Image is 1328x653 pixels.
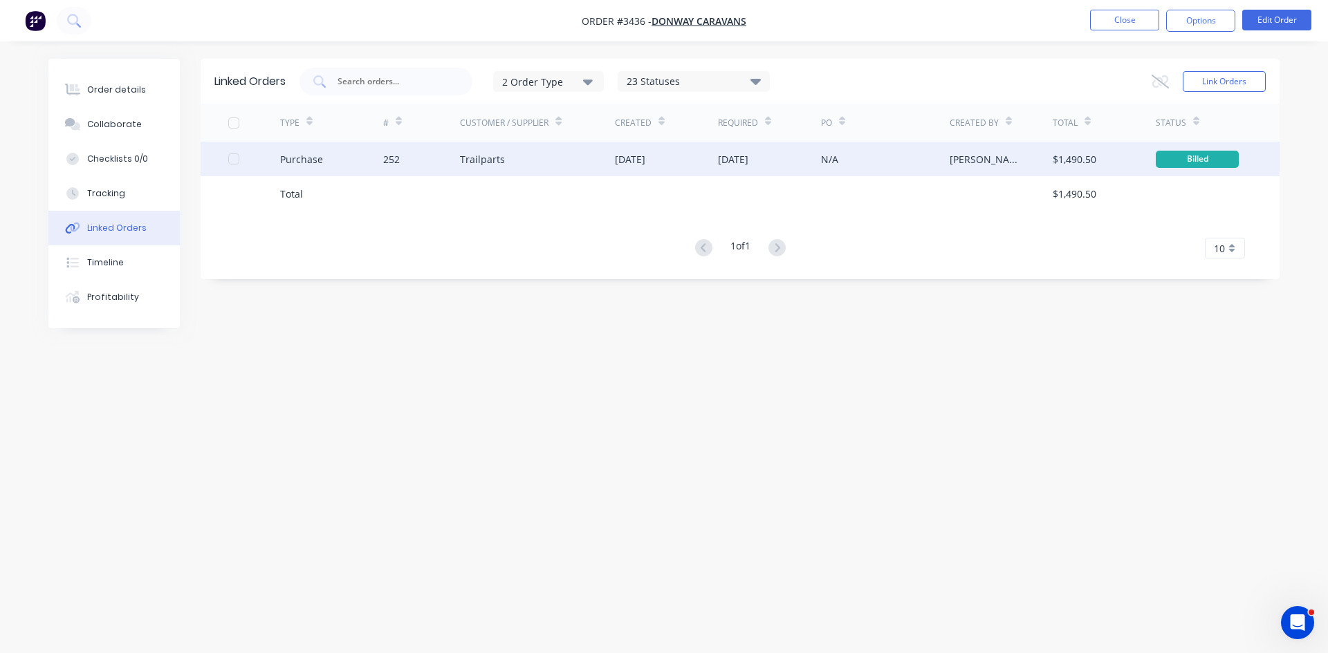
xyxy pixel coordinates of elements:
[280,152,323,167] div: Purchase
[821,152,838,167] div: N/A
[1090,10,1159,30] button: Close
[48,245,180,280] button: Timeline
[1053,187,1096,201] div: $1,490.50
[48,142,180,176] button: Checklists 0/0
[821,117,832,129] div: PO
[950,117,999,129] div: Created By
[1242,10,1311,30] button: Edit Order
[1166,10,1235,32] button: Options
[280,187,303,201] div: Total
[618,74,769,89] div: 23 Statuses
[460,152,505,167] div: Trailparts
[950,152,1025,167] div: [PERSON_NAME]
[615,152,645,167] div: [DATE]
[48,73,180,107] button: Order details
[1156,151,1239,168] div: Billed
[718,152,748,167] div: [DATE]
[502,74,595,88] div: 2 Order Type
[25,10,46,31] img: Factory
[1214,241,1225,256] span: 10
[730,238,750,258] div: 1 of 1
[582,15,652,28] span: Order #3436 -
[336,75,451,88] input: Search orders...
[1156,117,1186,129] div: Status
[87,84,146,96] div: Order details
[87,222,147,234] div: Linked Orders
[87,118,142,131] div: Collaborate
[493,71,604,92] button: 2 Order Type
[615,117,652,129] div: Created
[48,211,180,245] button: Linked Orders
[280,117,299,129] div: TYPE
[718,117,758,129] div: Required
[48,107,180,142] button: Collaborate
[48,176,180,211] button: Tracking
[48,280,180,314] button: Profitability
[1183,71,1266,92] button: Link Orders
[652,15,746,28] a: Donway Caravans
[460,117,548,129] div: Customer / Supplier
[1281,606,1314,639] iframe: Intercom live chat
[1053,117,1078,129] div: Total
[87,187,125,200] div: Tracking
[87,256,124,269] div: Timeline
[383,117,389,129] div: #
[1053,152,1096,167] div: $1,490.50
[87,153,148,165] div: Checklists 0/0
[383,152,400,167] div: 252
[87,291,139,303] div: Profitability
[214,73,286,90] div: Linked Orders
